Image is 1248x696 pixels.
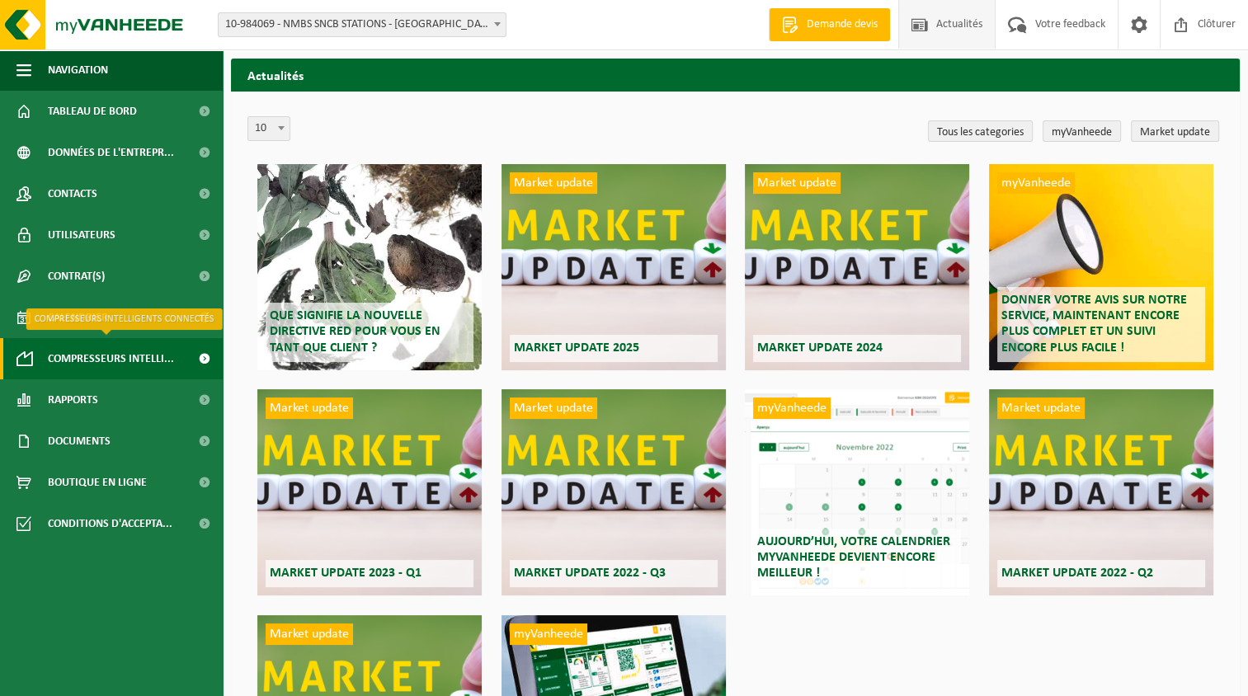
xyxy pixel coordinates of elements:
span: Documents [48,421,111,462]
span: Market update 2023 - Q1 [270,567,421,580]
span: Navigation [48,49,108,91]
span: 10-984069 - NMBS SNCB STATIONS - SINT-GILLIS [218,12,506,37]
span: Boutique en ligne [48,462,147,503]
span: Market update [510,397,597,419]
a: Market update Market update 2022 - Q2 [989,389,1213,595]
span: Que signifie la nouvelle directive RED pour vous en tant que client ? [270,309,440,354]
span: Utilisateurs [48,214,115,256]
span: Données de l'entrepr... [48,132,174,173]
span: Market update [997,397,1085,419]
a: Market update Market update 2023 - Q1 [257,389,482,595]
span: Demande devis [803,16,882,33]
a: myVanheede Aujourd’hui, votre calendrier myVanheede devient encore meilleur ! [745,389,969,595]
span: Market update 2022 - Q3 [514,567,666,580]
a: Market update Market update 2025 [502,164,726,370]
a: Market update [1131,120,1219,142]
span: 10 [248,117,290,140]
span: Compresseurs intelli... [48,338,174,379]
span: myVanheede [753,397,831,419]
span: Tableau de bord [48,91,137,132]
a: Que signifie la nouvelle directive RED pour vous en tant que client ? [257,164,482,370]
span: Market update [753,172,841,194]
a: Market update Market update 2024 [745,164,969,370]
span: Market update 2024 [757,341,883,355]
span: myVanheede [997,172,1075,194]
a: myVanheede Donner votre avis sur notre service, maintenant encore plus complet et un suivi encore... [989,164,1213,370]
span: Market update 2022 - Q2 [1001,567,1153,580]
span: Calendrier [48,297,108,338]
a: myVanheede [1043,120,1121,142]
span: Contrat(s) [48,256,105,297]
span: Aujourd’hui, votre calendrier myVanheede devient encore meilleur ! [757,535,950,580]
span: myVanheede [510,623,587,645]
span: Conditions d'accepta... [48,503,172,544]
span: Market update [510,172,597,194]
a: Demande devis [769,8,890,41]
h2: Actualités [231,59,1240,91]
span: 10-984069 - NMBS SNCB STATIONS - SINT-GILLIS [219,13,506,36]
span: Contacts [48,173,97,214]
span: Market update 2025 [514,341,639,355]
span: Rapports [48,379,98,421]
span: Donner votre avis sur notre service, maintenant encore plus complet et un suivi encore plus facile ! [1001,294,1187,355]
span: Market update [266,623,353,645]
span: 10 [247,116,290,141]
span: Market update [266,397,353,419]
a: Tous les categories [928,120,1033,142]
a: Market update Market update 2022 - Q3 [502,389,726,595]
